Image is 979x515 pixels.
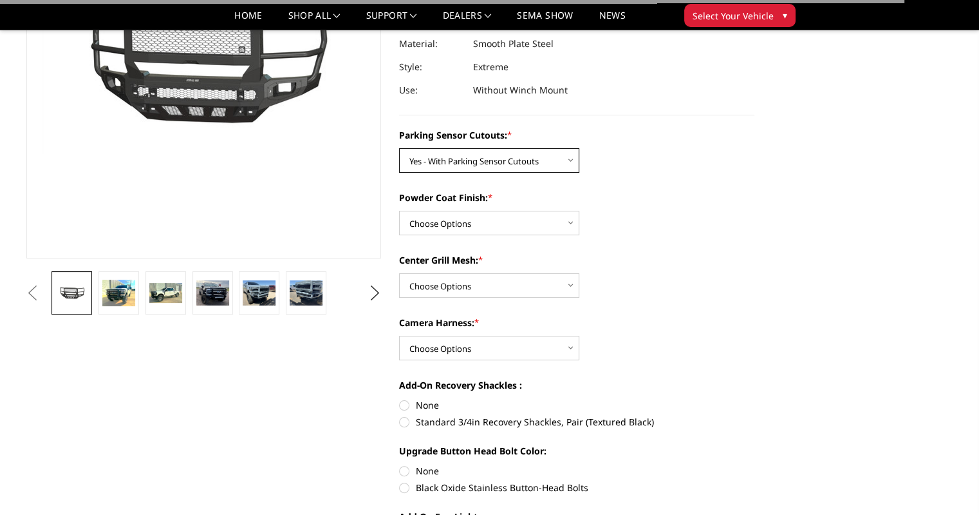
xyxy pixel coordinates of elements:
label: Camera Harness: [399,316,754,329]
a: shop all [288,11,340,30]
label: None [399,464,754,478]
iframe: Chat Widget [915,453,979,515]
a: Support [366,11,417,30]
label: Center Grill Mesh: [399,253,754,267]
dd: Extreme [473,55,508,79]
label: Powder Coat Finish: [399,191,754,204]
img: 2023-2025 Ford F250-350 - Freedom Series - Extreme Front Bumper [102,280,135,306]
span: Select Your Vehicle [693,9,774,23]
a: Dealers [443,11,492,30]
img: 2023-2025 Ford F250-350 - Freedom Series - Extreme Front Bumper [149,283,182,302]
img: 2023-2025 Ford F250-350 - Freedom Series - Extreme Front Bumper [243,280,275,305]
label: Standard 3/4in Recovery Shackles, Pair (Textured Black) [399,415,754,429]
label: Add-On Recovery Shackles : [399,378,754,392]
span: ▾ [783,8,787,22]
button: Previous [23,284,42,303]
a: Home [234,11,262,30]
dd: Smooth Plate Steel [473,32,554,55]
button: Select Your Vehicle [684,4,796,27]
label: Upgrade Button Head Bolt Color: [399,444,754,458]
img: 2023-2025 Ford F250-350 - Freedom Series - Extreme Front Bumper [290,280,322,305]
dt: Material: [399,32,463,55]
dd: Without Winch Mount [473,79,568,102]
label: None [399,398,754,412]
a: News [599,11,625,30]
img: 2023-2025 Ford F250-350 - Freedom Series - Extreme Front Bumper [196,280,229,306]
dt: Style: [399,55,463,79]
button: Next [365,284,384,303]
a: SEMA Show [517,11,573,30]
label: Parking Sensor Cutouts: [399,128,754,142]
dt: Use: [399,79,463,102]
label: Black Oxide Stainless Button-Head Bolts [399,481,754,494]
